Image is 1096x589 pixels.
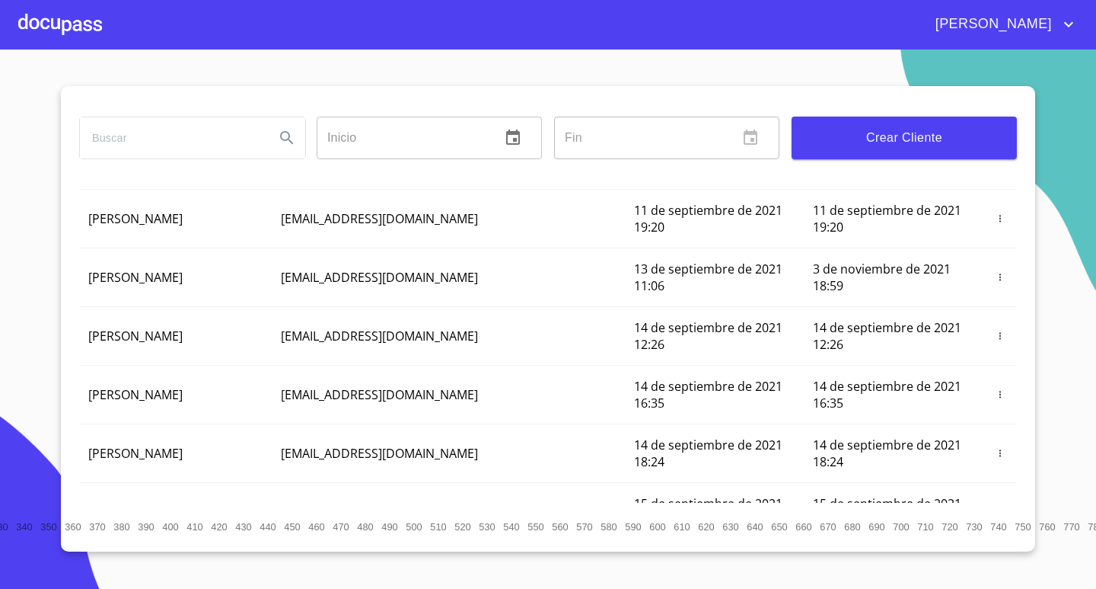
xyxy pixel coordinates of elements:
[281,328,478,344] span: [EMAIL_ADDRESS][DOMAIN_NAME]
[634,378,782,411] span: 14 de septiembre de 2021 16:35
[813,495,961,529] span: 15 de septiembre de 2021 13:18
[475,515,499,539] button: 530
[743,515,767,539] button: 640
[113,521,129,533] span: 380
[645,515,670,539] button: 600
[158,515,183,539] button: 400
[804,127,1005,149] span: Crear Cliente
[527,521,543,533] span: 550
[722,521,738,533] span: 630
[65,521,81,533] span: 360
[795,521,811,533] span: 660
[88,210,183,227] span: [PERSON_NAME]
[281,269,478,286] span: [EMAIL_ADDRESS][DOMAIN_NAME]
[280,515,304,539] button: 450
[698,521,714,533] span: 620
[813,437,961,470] span: 14 de septiembre de 2021 18:24
[941,521,957,533] span: 720
[552,521,568,533] span: 560
[938,515,962,539] button: 720
[138,521,154,533] span: 390
[813,202,961,235] span: 11 de septiembre de 2021 19:20
[499,515,524,539] button: 540
[426,515,451,539] button: 510
[1059,515,1084,539] button: 770
[572,515,597,539] button: 570
[868,521,884,533] span: 690
[503,521,519,533] span: 540
[792,117,1017,159] button: Crear Cliente
[597,515,621,539] button: 580
[621,515,645,539] button: 590
[840,515,865,539] button: 680
[893,521,909,533] span: 700
[865,515,889,539] button: 690
[357,521,373,533] span: 480
[813,261,951,294] span: 3 de noviembre de 2021 18:59
[1011,515,1035,539] button: 750
[235,521,251,533] span: 430
[670,515,694,539] button: 610
[378,515,402,539] button: 490
[634,495,782,529] span: 15 de septiembre de 2021 13:18
[694,515,718,539] button: 620
[820,521,836,533] span: 670
[634,261,782,294] span: 13 de septiembre de 2021 11:06
[430,521,446,533] span: 510
[231,515,256,539] button: 430
[454,521,470,533] span: 520
[962,515,986,539] button: 730
[406,521,422,533] span: 500
[183,515,207,539] button: 410
[1063,521,1079,533] span: 770
[61,515,85,539] button: 360
[966,521,982,533] span: 730
[281,445,478,462] span: [EMAIL_ADDRESS][DOMAIN_NAME]
[37,515,61,539] button: 350
[718,515,743,539] button: 630
[792,515,816,539] button: 660
[260,521,276,533] span: 440
[281,386,478,403] span: [EMAIL_ADDRESS][DOMAIN_NAME]
[110,515,134,539] button: 380
[88,269,183,286] span: [PERSON_NAME]
[80,117,263,158] input: search
[1039,521,1055,533] span: 760
[333,521,349,533] span: 470
[986,515,1011,539] button: 740
[524,515,548,539] button: 550
[634,319,782,353] span: 14 de septiembre de 2021 12:26
[771,521,787,533] span: 650
[402,515,426,539] button: 500
[284,521,300,533] span: 450
[813,378,961,411] span: 14 de septiembre de 2021 16:35
[889,515,913,539] button: 700
[1035,515,1059,539] button: 760
[281,210,478,227] span: [EMAIL_ADDRESS][DOMAIN_NAME]
[256,515,280,539] button: 440
[767,515,792,539] button: 650
[329,515,353,539] button: 470
[134,515,158,539] button: 390
[12,515,37,539] button: 340
[990,521,1006,533] span: 740
[813,319,961,353] span: 14 de septiembre de 2021 12:26
[186,521,202,533] span: 410
[924,12,1078,37] button: account of current user
[917,521,933,533] span: 710
[747,521,763,533] span: 640
[88,386,183,403] span: [PERSON_NAME]
[162,521,178,533] span: 400
[913,515,938,539] button: 710
[304,515,329,539] button: 460
[40,521,56,533] span: 350
[381,521,397,533] span: 490
[601,521,616,533] span: 580
[1015,521,1031,533] span: 750
[924,12,1059,37] span: [PERSON_NAME]
[88,445,183,462] span: [PERSON_NAME]
[308,521,324,533] span: 460
[85,515,110,539] button: 370
[269,120,305,156] button: Search
[479,521,495,533] span: 530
